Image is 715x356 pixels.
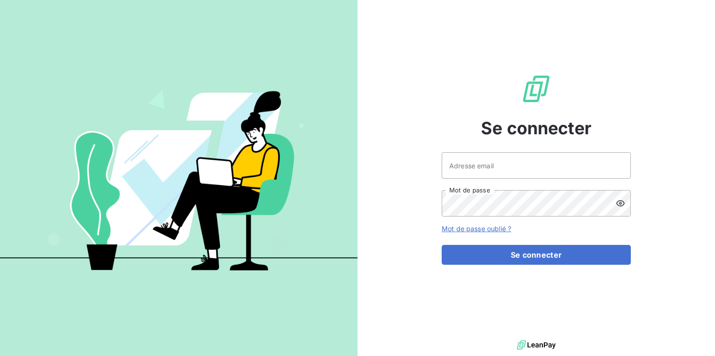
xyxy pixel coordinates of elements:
button: Se connecter [442,245,631,265]
img: Logo LeanPay [521,74,551,104]
a: Mot de passe oublié ? [442,225,511,233]
img: logo [517,338,556,352]
span: Se connecter [481,115,592,141]
input: placeholder [442,152,631,179]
